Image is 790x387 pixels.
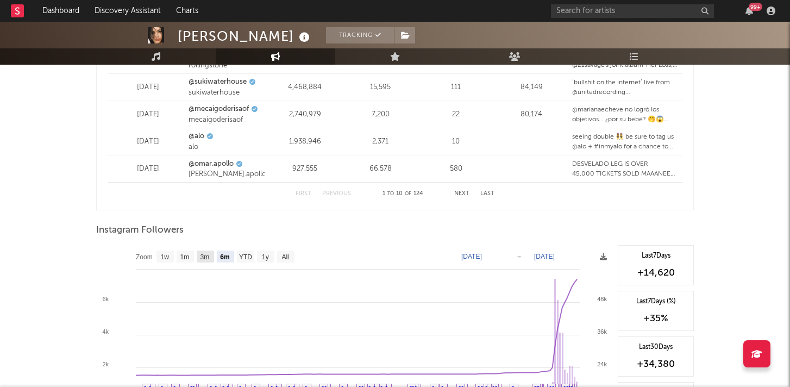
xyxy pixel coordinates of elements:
[572,105,677,124] div: @marianaecheve no logró los objetivos... ¿por su bebé? 🤭😱 ¿Casi rompe fuente con esos pasos de ba...
[572,132,677,152] div: seeing double 👯‍♀️ be sure to tag us @alo + #inmyalo for a chance to be featured like babes @hola...
[405,191,411,196] span: of
[421,109,491,120] div: 22
[749,3,762,11] div: 99 +
[102,296,109,302] text: 6k
[373,188,432,201] div: 1 10 124
[262,253,269,261] text: 1y
[189,104,249,115] a: @mecaigoderisaof
[326,27,394,43] button: Tracking
[96,224,184,237] span: Instagram Followers
[270,109,340,120] div: 2,740,979
[480,191,494,197] button: Last
[189,88,265,98] div: sukiwaterhouse
[346,82,416,93] div: 15,595
[296,191,311,197] button: First
[551,4,714,18] input: Search for artists
[189,115,265,126] div: mecaigoderisaof
[161,253,170,261] text: 1w
[454,191,469,197] button: Next
[346,136,416,147] div: 2,371
[178,27,312,45] div: [PERSON_NAME]
[534,253,555,260] text: [DATE]
[624,358,688,371] div: +34,380
[113,136,183,147] div: [DATE]
[597,361,607,367] text: 24k
[597,296,607,302] text: 48k
[624,342,688,352] div: Last 30 Days
[745,7,753,15] button: 99+
[322,191,351,197] button: Previous
[102,328,109,335] text: 4k
[189,159,234,170] a: @omar.apollo
[102,361,109,367] text: 2k
[497,82,567,93] div: 84,149
[516,253,522,260] text: →
[572,159,677,179] div: DESVELADO LEG IS OVER 45,000 TICKETS SOLD MAAANEEE WTFFF IM POPPIN NOW AHHHHHHH 🤪🤪🤪 i wanna thank...
[624,297,688,307] div: Last 7 Days (%)
[346,109,416,120] div: 7,200
[624,312,688,325] div: +35 %
[136,253,153,261] text: Zoom
[189,131,204,142] a: @alo
[421,82,491,93] div: 111
[346,164,416,174] div: 66,578
[270,82,340,93] div: 4,468,884
[624,266,688,279] div: +14,620
[461,253,482,260] text: [DATE]
[597,328,607,335] text: 36k
[572,78,677,97] div: ‘bullshit on the internet’ live from @unitedrecording filmed by @benbiondo music by @evanvidar @h...
[189,77,247,88] a: @sukiwaterhouse
[624,251,688,261] div: Last 7 Days
[200,253,210,261] text: 3m
[270,136,340,147] div: 1,938,946
[189,60,265,71] div: rollingstone
[239,253,252,261] text: YTD
[387,191,394,196] span: to
[220,253,229,261] text: 6m
[421,136,491,147] div: 10
[270,164,340,174] div: 927,555
[189,142,265,153] div: alo
[421,164,491,174] div: 580
[113,164,183,174] div: [DATE]
[497,109,567,120] div: 80,174
[281,253,289,261] text: All
[113,109,183,120] div: [DATE]
[180,253,190,261] text: 1m
[189,169,265,180] div: [PERSON_NAME].apollo
[113,82,183,93] div: [DATE]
